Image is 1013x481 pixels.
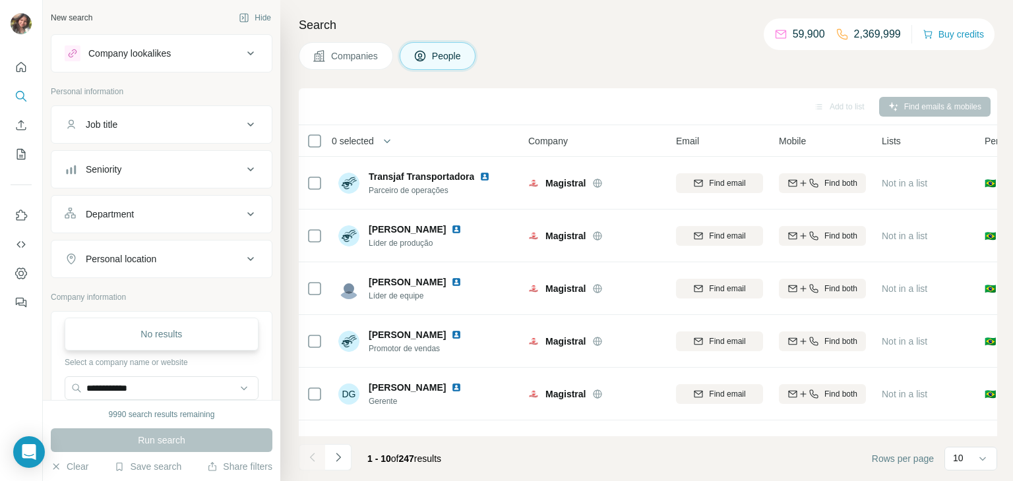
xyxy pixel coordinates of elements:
[676,134,699,148] span: Email
[985,387,996,401] span: 🇧🇷
[709,335,745,347] span: Find email
[369,184,495,196] span: Parceiro de operações
[65,351,259,368] div: Select a company name or website
[545,177,586,190] span: Magistral
[676,331,763,351] button: Find email
[451,329,462,340] img: LinkedIn logo
[528,336,539,347] img: Logo of Magistral
[451,277,462,287] img: LinkedIn logo
[367,453,441,464] span: results
[338,173,359,194] img: Avatar
[11,13,32,34] img: Avatar
[709,388,745,400] span: Find email
[230,8,280,28] button: Hide
[369,395,467,407] span: Gerente
[545,335,586,348] span: Magistral
[369,223,446,236] span: [PERSON_NAME]
[207,460,272,473] button: Share filters
[338,278,359,299] img: Avatar
[779,279,866,298] button: Find both
[882,231,927,241] span: Not in a list
[528,389,539,399] img: Logo of Magistral
[528,231,539,241] img: Logo of Magistral
[51,314,272,351] button: Company
[676,279,763,298] button: Find email
[68,321,255,347] div: No results
[11,262,32,285] button: Dashboard
[338,383,359,405] div: DG
[338,331,359,352] img: Avatar
[332,134,374,148] span: 0 selected
[325,444,352,470] button: Navigate to next page
[369,275,446,289] span: [PERSON_NAME]
[11,233,32,256] button: Use Surfe API
[709,177,745,189] span: Find email
[109,409,215,420] div: 9990 search results remaining
[854,26,901,42] p: 2,369,999
[51,109,272,140] button: Job title
[11,113,32,137] button: Enrich CSV
[676,173,763,193] button: Find email
[369,343,467,354] span: Promotor de vendas
[369,290,467,302] span: Líder de equipe
[11,84,32,108] button: Search
[451,435,462,445] img: LinkedIn logo
[51,243,272,275] button: Personal location
[923,25,984,43] button: Buy credits
[479,171,490,182] img: LinkedIn logo
[882,134,901,148] span: Lists
[391,453,399,464] span: of
[369,381,446,394] span: [PERSON_NAME]
[872,452,934,465] span: Rows per page
[985,335,996,348] span: 🇧🇷
[432,49,462,63] span: People
[86,208,134,221] div: Department
[51,38,272,69] button: Company lookalikes
[709,230,745,242] span: Find email
[528,134,568,148] span: Company
[824,177,857,189] span: Find both
[114,460,181,473] button: Save search
[824,230,857,242] span: Find both
[882,336,927,347] span: Not in a list
[11,55,32,79] button: Quick start
[824,388,857,400] span: Find both
[86,252,156,266] div: Personal location
[545,387,586,401] span: Magistral
[13,436,45,468] div: Open Intercom Messenger
[882,178,927,188] span: Not in a list
[11,291,32,314] button: Feedback
[451,224,462,235] img: LinkedIn logo
[367,453,391,464] span: 1 - 10
[51,460,88,473] button: Clear
[709,283,745,295] span: Find email
[88,47,171,60] div: Company lookalikes
[11,204,32,227] button: Use Surfe on LinkedIn
[331,49,379,63] span: Companies
[676,226,763,246] button: Find email
[451,382,462,393] img: LinkedIn logo
[824,335,857,347] span: Find both
[779,134,806,148] span: Mobile
[51,198,272,230] button: Department
[528,178,539,188] img: Logo of Magistral
[779,384,866,404] button: Find both
[11,142,32,166] button: My lists
[985,177,996,190] span: 🇧🇷
[51,86,272,98] p: Personal information
[51,154,272,185] button: Seniority
[369,237,467,249] span: Líder de produção
[51,291,272,303] p: Company information
[528,283,539,294] img: Logo of Magistral
[824,283,857,295] span: Find both
[399,453,414,464] span: 247
[882,283,927,294] span: Not in a list
[545,282,586,295] span: Magistral
[793,26,825,42] p: 59,900
[369,171,474,182] span: Transjaf Transportadora
[369,328,446,341] span: [PERSON_NAME]
[779,173,866,193] button: Find both
[338,436,359,457] img: Avatar
[86,118,117,131] div: Job title
[86,163,121,176] div: Seniority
